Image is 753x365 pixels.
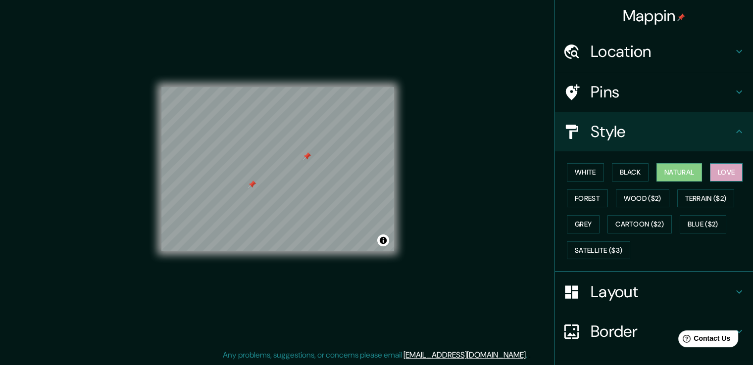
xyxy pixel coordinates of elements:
iframe: Help widget launcher [665,326,742,354]
div: . [527,349,529,361]
div: Border [555,312,753,351]
div: Location [555,32,753,71]
h4: Mappin [623,6,686,26]
button: Black [612,163,649,182]
canvas: Map [161,87,394,251]
div: Layout [555,272,753,312]
button: Cartoon ($2) [607,215,672,233]
a: [EMAIL_ADDRESS][DOMAIN_NAME] [403,350,526,360]
div: Style [555,112,753,151]
button: Blue ($2) [680,215,726,233]
button: Grey [567,215,600,233]
h4: Border [591,321,733,341]
button: Natural [656,163,702,182]
button: Toggle attribution [377,234,389,246]
h4: Location [591,42,733,61]
button: Terrain ($2) [677,189,735,208]
button: Love [710,163,743,182]
img: pin-icon.png [677,13,685,21]
button: Wood ($2) [616,189,669,208]
button: Satellite ($3) [567,241,630,260]
h4: Layout [591,282,733,302]
button: White [567,163,604,182]
p: Any problems, suggestions, or concerns please email . [223,349,527,361]
h4: Style [591,122,733,141]
button: Forest [567,189,608,208]
h4: Pins [591,82,733,102]
div: . [529,349,531,361]
div: Pins [555,72,753,112]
